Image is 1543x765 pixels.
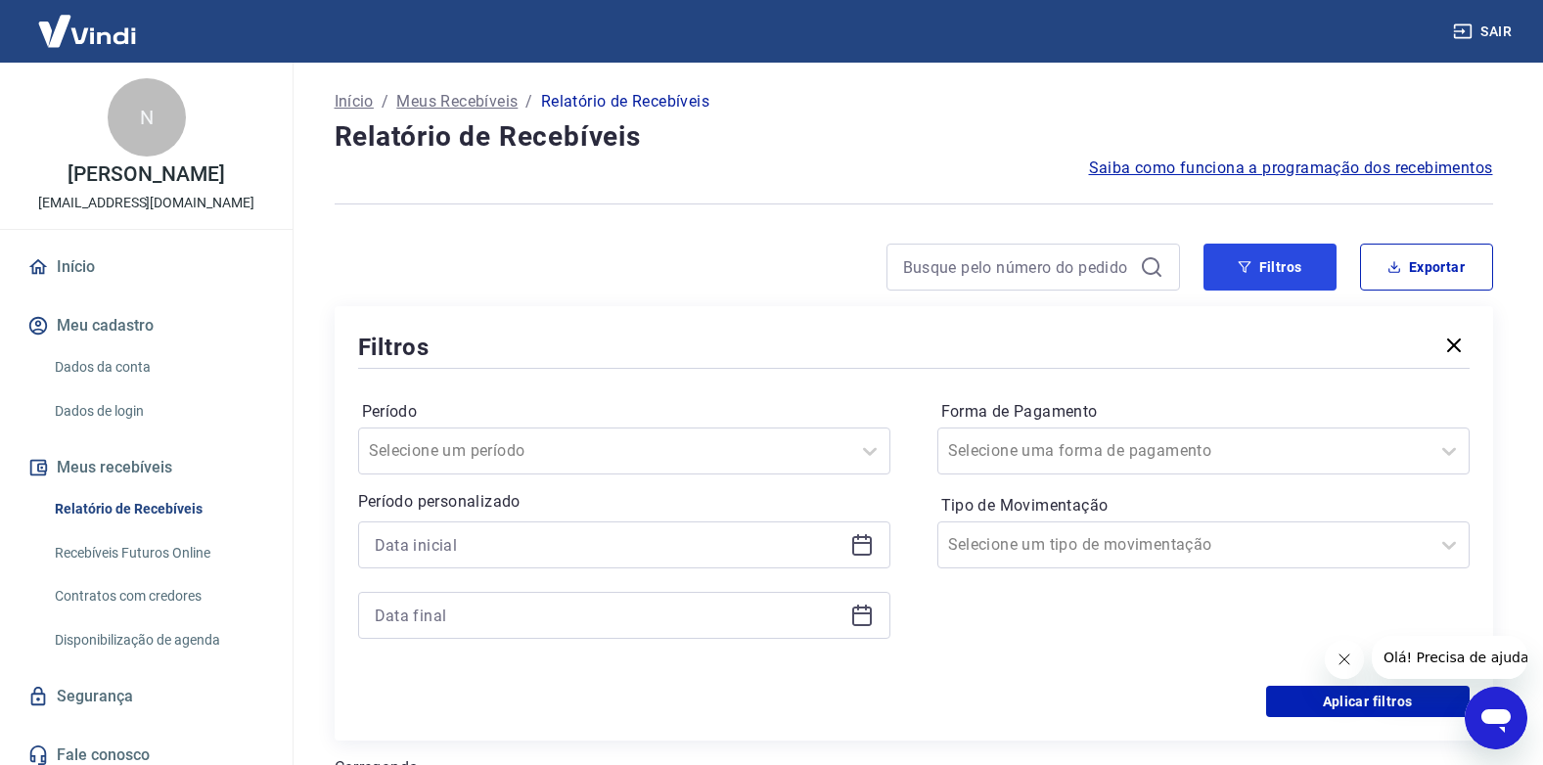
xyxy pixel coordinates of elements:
a: Dados da conta [47,347,269,387]
label: Tipo de Movimentação [941,494,1466,517]
p: [EMAIL_ADDRESS][DOMAIN_NAME] [38,193,254,213]
img: Vindi [23,1,151,61]
a: Recebíveis Futuros Online [47,533,269,573]
h5: Filtros [358,332,431,363]
a: Relatório de Recebíveis [47,489,269,529]
label: Período [362,400,886,424]
button: Meus recebíveis [23,446,269,489]
a: Disponibilização de agenda [47,620,269,660]
input: Busque pelo número do pedido [903,252,1132,282]
div: N [108,78,186,157]
button: Filtros [1203,244,1337,291]
iframe: Fechar mensagem [1325,640,1364,679]
input: Data final [375,601,842,630]
p: Período personalizado [358,490,890,514]
p: / [382,90,388,113]
button: Sair [1449,14,1520,50]
input: Data inicial [375,530,842,560]
button: Exportar [1360,244,1493,291]
h4: Relatório de Recebíveis [335,117,1493,157]
a: Saiba como funciona a programação dos recebimentos [1089,157,1493,180]
a: Contratos com credores [47,576,269,616]
p: [PERSON_NAME] [68,164,224,185]
iframe: Botão para abrir a janela de mensagens [1465,687,1527,749]
a: Dados de login [47,391,269,431]
a: Início [23,246,269,289]
a: Segurança [23,675,269,718]
button: Meu cadastro [23,304,269,347]
a: Meus Recebíveis [396,90,518,113]
p: Relatório de Recebíveis [541,90,709,113]
span: Olá! Precisa de ajuda? [12,14,164,29]
a: Início [335,90,374,113]
iframe: Mensagem da empresa [1372,636,1527,679]
label: Forma de Pagamento [941,400,1466,424]
button: Aplicar filtros [1266,686,1470,717]
p: / [525,90,532,113]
